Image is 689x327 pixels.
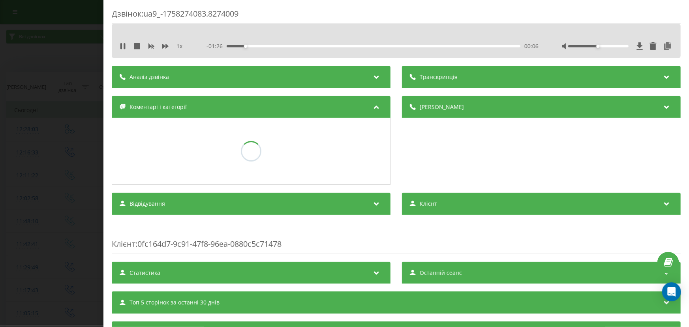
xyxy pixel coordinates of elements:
span: Останній сеанс [420,269,462,277]
span: [PERSON_NAME] [420,103,464,111]
div: Accessibility label [244,45,247,48]
span: 1 x [176,42,182,50]
span: Відвідування [130,200,165,208]
span: Транскрипція [420,73,458,81]
span: Клієнт [420,200,437,208]
div: Accessibility label [596,45,599,48]
span: Аналіз дзвінка [130,73,169,81]
span: - 01:26 [207,42,227,50]
div: : 0fc164d7-9c91-47f8-96ea-0880c5c71478 [112,223,681,254]
span: Статистика [130,269,160,277]
span: 00:06 [524,42,539,50]
span: Топ 5 сторінок за останні 30 днів [130,299,220,306]
div: Дзвінок : ua9_-1758274083.8274009 [112,8,681,24]
div: Open Intercom Messenger [662,282,681,301]
span: Коментарі і категорії [130,103,187,111]
span: Клієнт [112,239,135,249]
